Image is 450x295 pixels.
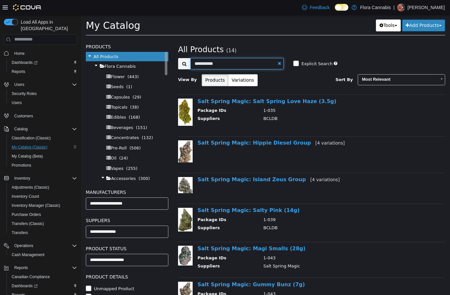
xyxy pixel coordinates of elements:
td: BCLDB [177,210,360,218]
span: Users [12,81,77,88]
button: Inventory [1,174,80,183]
h5: Products [5,28,87,36]
span: Vapes [30,151,42,156]
span: Reports [12,264,77,272]
span: Catalog [14,126,28,132]
img: 150 [97,193,112,217]
button: Cash Management [6,250,80,259]
a: Users [9,99,24,107]
span: Classification (Classic) [9,134,77,142]
span: Topicals [30,90,46,95]
span: Dashboards [12,60,38,65]
a: Reports [9,68,28,76]
span: (132) [61,120,72,125]
button: Inventory Count [6,192,80,201]
span: Dashboards [9,59,77,66]
h5: Suppliers [5,202,87,209]
button: Reports [6,67,80,76]
th: Package IDs [117,202,177,210]
a: Salt Spring Magic: Magi Smalls (28g) [117,230,225,237]
a: Inventory Count [9,193,42,200]
span: Customers [14,113,33,119]
a: My Catalog (Beta) [9,152,46,160]
span: Cash Management [12,252,44,257]
button: My Catalog (Beta) [6,152,80,161]
button: Operations [1,241,80,250]
img: 150 [97,231,112,250]
span: Reports [14,265,28,270]
a: Salt Spring Magic: Island Zeus Group[4 variations] [117,161,259,168]
span: Edibles [30,100,45,105]
span: (151) [55,110,66,115]
a: Customers [12,112,36,120]
a: Cash Management [9,251,47,259]
span: (255) [45,151,57,156]
a: Purchase Orders [9,211,44,218]
button: Canadian Compliance [6,272,80,281]
span: Capsules [30,80,49,85]
span: Security Roles [12,91,37,96]
button: Home [1,49,80,58]
span: Accessories [30,161,55,166]
span: Concentrates [30,120,58,125]
a: Home [12,50,27,57]
span: Purchase Orders [12,212,41,217]
a: Most Relevant [277,59,364,70]
span: Adjustments (Classic) [12,185,49,190]
a: Inventory Manager (Classic) [9,202,63,209]
span: (506) [49,131,60,136]
button: Add Products [321,5,364,17]
span: Feedback [310,4,330,11]
img: 150 [97,162,112,179]
button: Promotions [6,161,80,170]
a: Salt Spring Magic: Salt Spring Love Haze (3.5g) [117,83,255,89]
th: Package IDs [117,240,177,248]
span: My Catalog (Classic) [9,143,77,151]
h5: Product Status [5,230,87,238]
button: Transfers [6,228,80,237]
p: | [393,4,395,11]
span: Users [12,100,22,105]
span: (29) [51,80,60,85]
span: Purchase Orders [9,211,77,218]
span: Seeds [30,69,42,74]
img: 150 [97,267,112,289]
a: Dashboards [6,58,80,67]
span: Inventory Count [9,193,77,200]
span: My Catalog (Beta) [12,154,43,159]
th: Suppliers [117,248,177,256]
span: Classification (Classic) [12,136,51,141]
th: Package IDs [117,92,177,100]
span: My Catalog (Beta) [9,152,77,160]
td: 1-035 [177,92,360,100]
span: (443) [47,59,58,64]
button: Customers [1,111,80,121]
img: Cova [13,4,42,11]
a: Adjustments (Classic) [9,183,52,191]
button: Catalog [12,125,30,133]
a: Dashboards [9,59,40,66]
span: Home [12,49,77,57]
span: Pre-Roll [30,131,46,136]
span: Reports [12,69,25,74]
button: Users [12,81,27,88]
button: Reports [1,263,80,272]
small: [4 variations] [229,162,259,167]
button: Inventory Manager (Classic) [6,201,80,210]
input: Dark Mode [335,4,348,11]
span: Inventory Manager (Classic) [9,202,77,209]
a: Classification (Classic) [9,134,53,142]
h5: Manufacturers [5,173,87,181]
button: Reports [12,264,30,272]
span: Transfers [9,229,77,237]
button: Adjustments (Classic) [6,183,80,192]
button: Catalog [1,124,80,134]
span: Customers [12,112,77,120]
span: Beverages [30,110,52,115]
span: My Catalog [5,5,59,16]
span: Operations [14,243,33,248]
span: Promotions [12,163,31,168]
span: Canadian Compliance [9,273,77,281]
label: Unmapped Product [11,271,53,277]
button: Products [121,59,147,71]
